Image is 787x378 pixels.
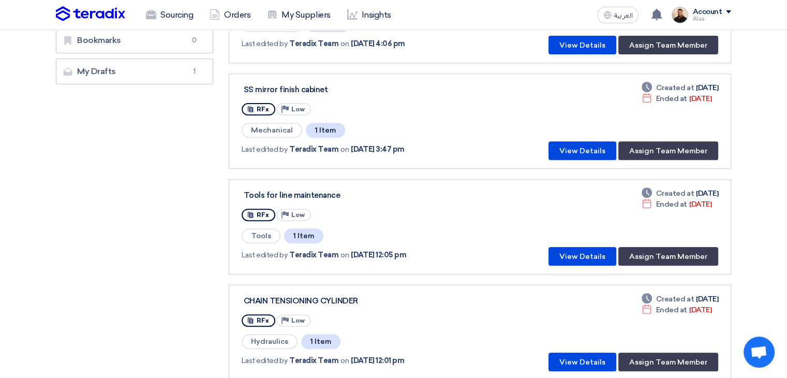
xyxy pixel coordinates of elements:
[642,294,718,304] div: [DATE]
[188,35,200,46] span: 0
[201,4,259,26] a: Orders
[614,12,632,19] span: العربية
[259,4,338,26] a: My Suppliers
[548,247,616,266] button: View Details
[289,144,338,155] span: Teradix Team
[242,228,280,243] span: Tools
[656,188,694,199] span: Created at
[618,247,718,266] button: Assign Team Member
[289,38,338,49] span: Teradix Team
[340,250,349,260] span: on
[244,85,502,94] div: SS mirror finish cabinet
[242,334,298,349] span: Hydraulics
[301,334,340,349] span: 1 Item
[642,304,711,315] div: [DATE]
[242,144,287,155] span: Last edited by
[618,36,718,54] button: Assign Team Member
[242,38,287,49] span: Last edited by
[656,93,687,104] span: Ended at
[306,123,345,138] span: 1 Item
[257,211,269,219] span: RFx
[340,38,349,49] span: on
[284,228,323,243] span: 1 Item
[340,355,349,366] span: on
[291,211,305,219] span: Low
[244,296,502,306] div: CHAIN TENSIONING CYLINDER
[597,7,638,23] button: العربية
[351,38,405,49] span: [DATE] 4:06 pm
[656,294,694,304] span: Created at
[291,106,305,113] span: Low
[56,59,213,84] a: My Drafts1
[351,144,404,155] span: [DATE] 3:47 pm
[56,6,125,22] img: Teradix logo
[642,199,711,210] div: [DATE]
[244,191,502,200] div: Tools for line maintenance
[548,141,616,160] button: View Details
[289,355,338,366] span: Teradix Team
[672,7,688,23] img: MAA_1717931611039.JPG
[56,27,213,53] a: Bookmarks0
[340,144,349,155] span: on
[548,36,616,54] button: View Details
[656,199,687,210] span: Ended at
[548,353,616,371] button: View Details
[257,106,269,113] span: RFx
[242,355,287,366] span: Last edited by
[656,82,694,93] span: Created at
[692,16,731,22] div: Alaa
[351,355,404,366] span: [DATE] 12:01 pm
[351,250,406,260] span: [DATE] 12:05 pm
[242,123,302,138] span: Mechanical
[138,4,201,26] a: Sourcing
[618,141,718,160] button: Assign Team Member
[188,66,200,77] span: 1
[744,337,775,368] div: Open chat
[692,8,722,17] div: Account
[339,4,399,26] a: Insights
[618,353,718,371] button: Assign Team Member
[642,188,718,199] div: [DATE]
[291,317,305,324] span: Low
[642,93,711,104] div: [DATE]
[656,304,687,315] span: Ended at
[257,317,269,324] span: RFx
[642,82,718,93] div: [DATE]
[289,250,338,260] span: Teradix Team
[242,250,287,260] span: Last edited by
